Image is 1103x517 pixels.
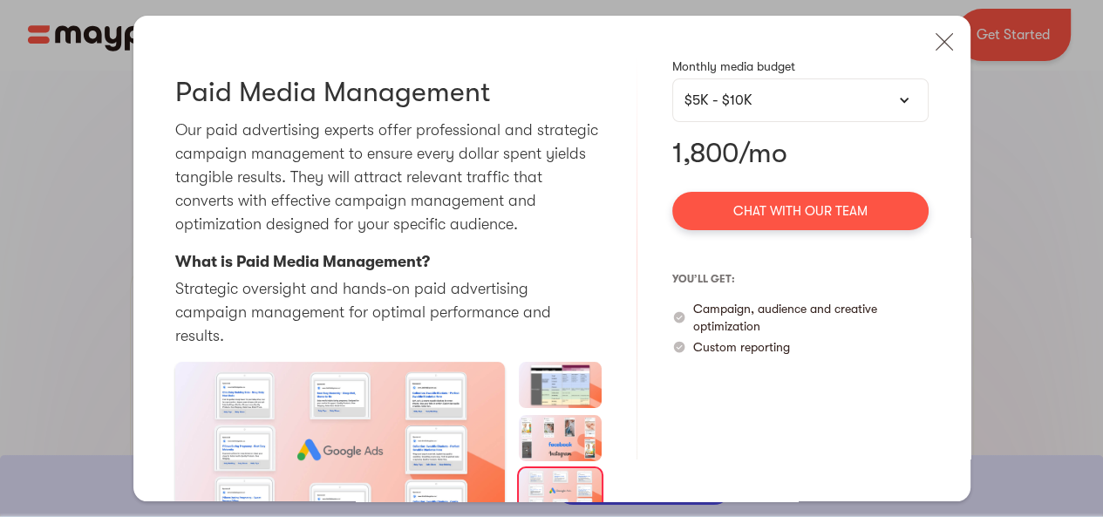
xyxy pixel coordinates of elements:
[175,75,490,110] h3: Paid Media Management
[693,300,929,335] p: Campaign, audience and creative optimization
[672,192,929,230] a: Chat with our team
[672,265,929,293] p: you’ll get:
[672,136,929,171] p: 1,800/mo
[672,58,929,75] p: Monthly media budget
[175,277,602,348] p: Strategic oversight and hands-on paid advertising campaign management for optimal performance and...
[175,250,430,274] p: What is Paid Media Management?
[175,119,602,236] p: Our paid advertising experts offer professional and strategic campaign management to ensure every...
[684,90,916,111] div: $5K - $10K
[672,78,929,122] div: $5K - $10K
[693,338,790,356] p: Custom reporting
